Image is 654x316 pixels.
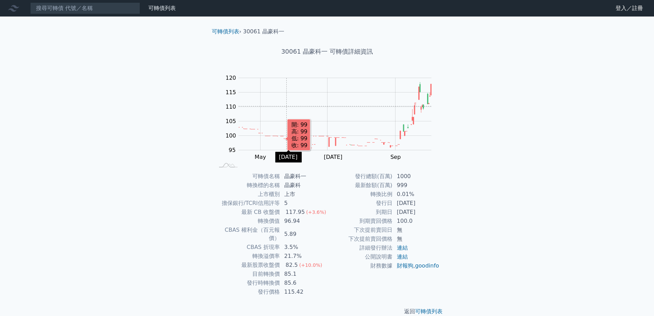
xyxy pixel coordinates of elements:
td: 85.1 [280,270,327,279]
g: Chart [222,75,442,174]
tspan: 115 [226,89,236,96]
td: 發行總額(百萬) [327,172,393,181]
td: 目前轉換價 [215,270,280,279]
div: 117.95 [284,208,306,216]
li: › [212,28,241,36]
td: 晶豪科一 [280,172,327,181]
p: 返回 [206,307,448,316]
td: 下次提前賣回日 [327,226,393,235]
td: 100.0 [393,217,440,226]
td: , [393,261,440,270]
td: 轉換標的名稱 [215,181,280,190]
td: 無 [393,235,440,243]
li: 30061 晶豪科一 [243,28,284,36]
a: 可轉債列表 [212,28,239,35]
td: 晶豪科 [280,181,327,190]
td: 轉換溢價率 [215,252,280,261]
td: 下次提前賣回價格 [327,235,393,243]
td: 5 [280,199,327,208]
td: 詳細發行辦法 [327,243,393,252]
td: 到期賣回價格 [327,217,393,226]
span: (+10.0%) [299,262,322,268]
td: [DATE] [393,208,440,217]
a: 可轉債列表 [415,308,443,315]
a: 連結 [397,253,408,260]
tspan: Sep [390,154,401,160]
a: 財報狗 [397,262,413,269]
span: (+3.6%) [306,209,326,215]
tspan: 100 [226,132,236,139]
td: 999 [393,181,440,190]
td: 到期日 [327,208,393,217]
tspan: 95 [229,147,236,153]
td: 最新股票收盤價 [215,261,280,270]
td: 3.5% [280,243,327,252]
td: 上市 [280,190,327,199]
td: 最新 CB 收盤價 [215,208,280,217]
tspan: 105 [226,118,236,124]
td: CBAS 權利金（百元報價） [215,226,280,243]
td: 擔保銀行/TCRI信用評等 [215,199,280,208]
a: 登入／註冊 [610,3,649,14]
td: 發行時轉換價 [215,279,280,287]
td: 上市櫃別 [215,190,280,199]
tspan: 110 [226,103,236,110]
tspan: [DATE] [324,154,342,160]
td: 最新餘額(百萬) [327,181,393,190]
tspan: May [255,154,266,160]
td: CBAS 折現率 [215,243,280,252]
td: 5.89 [280,226,327,243]
a: goodinfo [415,262,439,269]
td: 115.42 [280,287,327,296]
h1: 30061 晶豪科一 可轉債詳細資訊 [206,47,448,56]
tspan: 120 [226,75,236,81]
a: 連結 [397,244,408,251]
td: [DATE] [393,199,440,208]
td: 85.6 [280,279,327,287]
a: 可轉債列表 [148,5,176,11]
td: 發行價格 [215,287,280,296]
td: 21.7% [280,252,327,261]
div: 82.5 [284,261,299,269]
td: 96.94 [280,217,327,226]
td: 1000 [393,172,440,181]
td: 轉換價值 [215,217,280,226]
td: 財務數據 [327,261,393,270]
td: 無 [393,226,440,235]
td: 發行日 [327,199,393,208]
td: 0.01% [393,190,440,199]
td: 轉換比例 [327,190,393,199]
input: 搜尋可轉債 代號／名稱 [30,2,140,14]
td: 可轉債名稱 [215,172,280,181]
td: 公開說明書 [327,252,393,261]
